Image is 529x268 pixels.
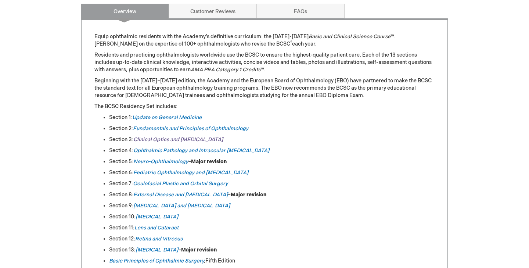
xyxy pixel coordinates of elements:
[133,181,228,187] a: Oculofacial Plastic and Orbital Surgery
[135,236,183,242] a: Retina and Vitreous
[109,147,435,154] li: Section 4:
[169,4,257,18] a: Customer Reviews
[109,213,435,221] li: Section 10:
[94,77,435,99] p: Beginning with the [DATE]–[DATE] edition, the Academy and the European Board of Ophthalmology (EB...
[109,114,435,121] li: Section 1:
[133,125,248,132] a: Fundamentals and Principles of Ophthalmology
[109,202,435,210] li: Section 9:
[133,203,230,209] a: [MEDICAL_DATA] and [MEDICAL_DATA]
[191,158,227,165] strong: Major revision
[231,192,266,198] strong: Major revision
[109,169,435,176] li: Section 6:
[109,246,435,254] li: Section 13: –
[109,258,204,264] a: Basic Principles of Ophthalmic Surgery
[309,33,391,40] em: Basic and Clinical Science Course
[109,180,435,187] li: Section 7:
[109,257,435,265] li: Fifth Edition
[256,4,345,18] a: FAQs
[133,136,223,143] a: Clinical Optics and [MEDICAL_DATA]
[132,114,202,121] a: Update on General Medicine
[290,40,292,45] sup: ®
[133,169,248,176] a: Pediatric Ophthalmology and [MEDICAL_DATA]
[109,158,435,165] li: Section 5: –
[94,103,435,110] p: The BCSC Residency Set includes:
[181,247,217,253] strong: Major revision
[109,224,435,232] li: Section 11:
[191,67,260,73] em: AMA PRA Category 1 Credits
[136,247,178,253] a: [MEDICAL_DATA]
[109,191,435,199] li: Section 8: –
[81,4,169,18] a: Overview
[133,158,188,165] a: Neuro-Ophthalmology
[94,51,435,74] p: Residents and practicing ophthalmologists worldwide use the BCSC to ensure the highest-quality pa...
[109,136,435,143] li: Section 3:
[109,125,435,132] li: Section 2:
[133,192,228,198] a: External Disease and [MEDICAL_DATA]
[134,225,179,231] a: Lens and Cataract
[109,235,435,243] li: Section 12:
[136,214,178,220] a: [MEDICAL_DATA]
[133,147,269,154] a: Ophthalmic Pathology and Intraocular [MEDICAL_DATA]
[204,258,205,264] em: ,
[94,33,435,48] p: Equip ophthalmic residents with the Academy’s definitive curriculum: the [DATE]-[DATE] ™. [PERSON...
